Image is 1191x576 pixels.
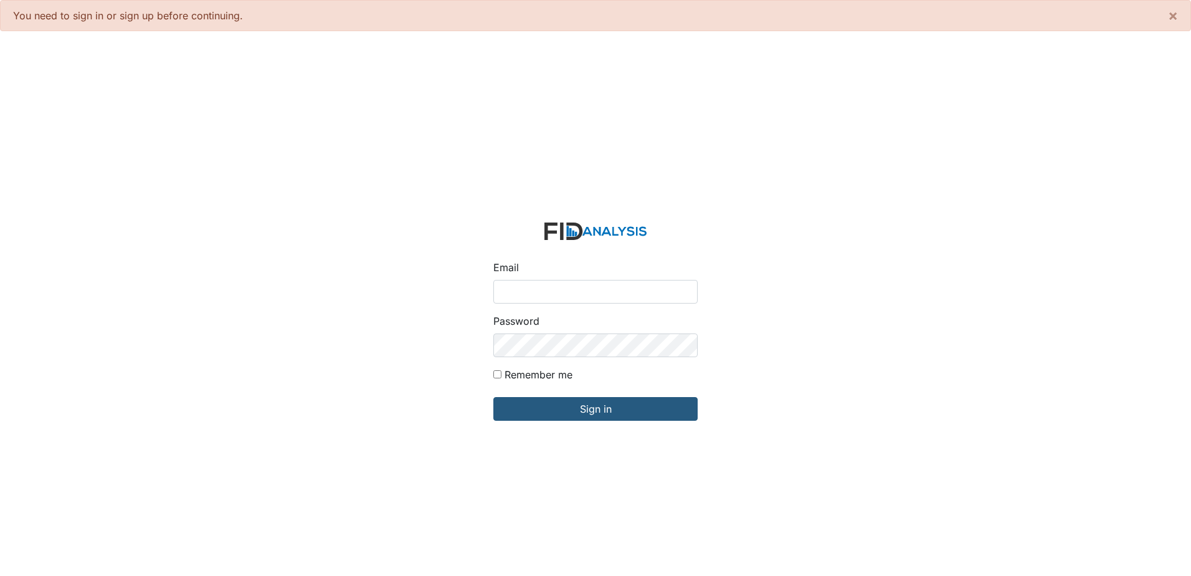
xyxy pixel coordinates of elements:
input: Sign in [493,397,698,421]
label: Password [493,314,539,329]
button: × [1155,1,1190,31]
label: Remember me [505,367,572,382]
img: logo-2fc8c6e3336f68795322cb6e9a2b9007179b544421de10c17bdaae8622450297.svg [544,223,647,241]
span: × [1168,6,1178,24]
label: Email [493,260,519,275]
